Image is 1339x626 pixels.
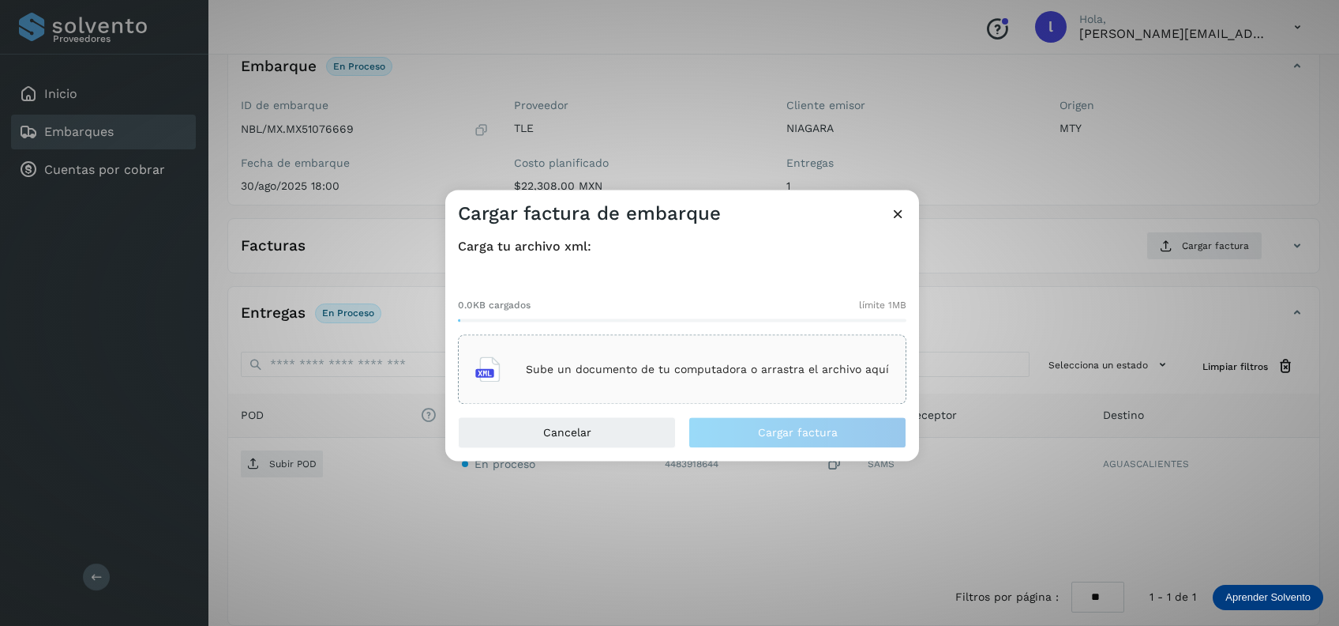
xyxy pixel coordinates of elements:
[458,299,531,313] span: 0.0KB cargados
[458,202,721,225] h3: Cargar factura de embarque
[543,428,591,439] span: Cancelar
[1225,591,1311,604] p: Aprender Solvento
[458,239,906,254] h4: Carga tu archivo xml:
[688,417,906,449] button: Cargar factura
[758,428,838,439] span: Cargar factura
[526,363,889,376] p: Sube un documento de tu computadora o arrastra el archivo aquí
[1213,585,1323,610] div: Aprender Solvento
[458,417,676,449] button: Cancelar
[859,299,906,313] span: límite 1MB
